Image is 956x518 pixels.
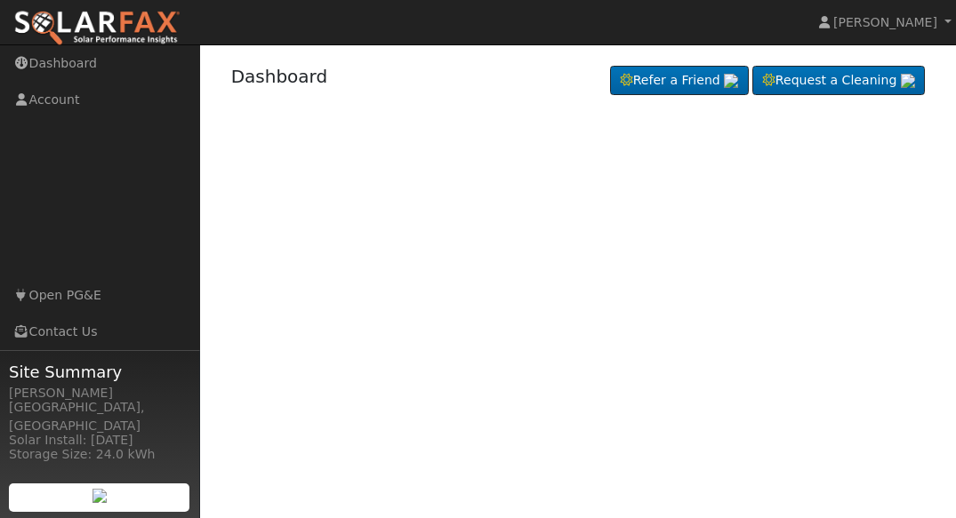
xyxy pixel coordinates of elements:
div: [PERSON_NAME] [9,384,190,402]
a: Refer a Friend [610,66,749,96]
span: Site Summary [9,360,190,384]
div: Solar Install: [DATE] [9,431,190,450]
span: [PERSON_NAME] [833,15,937,29]
img: retrieve [92,489,107,503]
a: Dashboard [231,66,328,87]
img: SolarFax [13,10,181,47]
img: retrieve [901,74,915,88]
div: [GEOGRAPHIC_DATA], [GEOGRAPHIC_DATA] [9,398,190,435]
div: Storage Size: 24.0 kWh [9,445,190,464]
a: Request a Cleaning [752,66,925,96]
img: retrieve [724,74,738,88]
